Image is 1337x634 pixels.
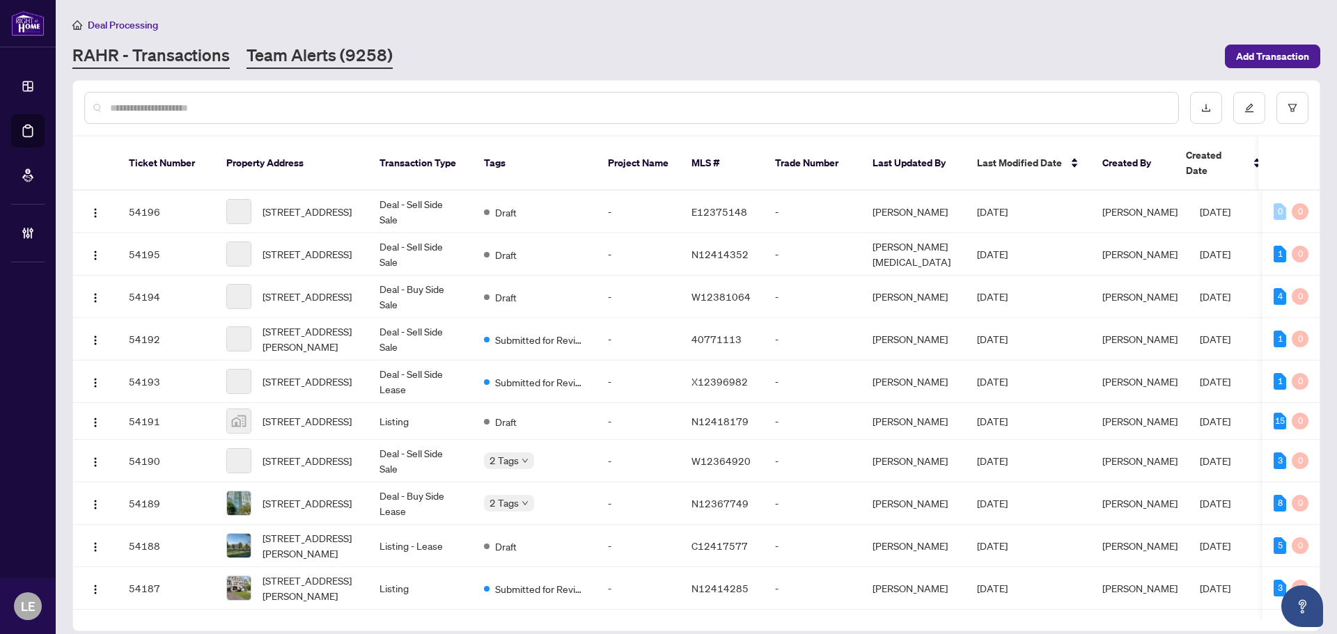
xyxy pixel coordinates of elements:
img: thumbnail-img [227,409,251,433]
span: download [1201,103,1211,113]
span: [PERSON_NAME] [1102,290,1178,303]
button: Logo [84,200,107,223]
span: [PERSON_NAME] [1102,415,1178,427]
span: [STREET_ADDRESS][PERSON_NAME] [263,573,357,603]
th: Last Modified Date [966,136,1091,191]
th: Created Date [1175,136,1272,191]
div: 0 [1274,203,1286,220]
span: Deal Processing [88,19,158,31]
span: [DATE] [977,582,1008,594]
span: [STREET_ADDRESS] [263,246,352,262]
span: [DATE] [1200,415,1230,427]
td: 54195 [118,233,215,276]
th: Transaction Type [368,136,473,191]
img: Logo [90,584,101,595]
td: 54192 [118,318,215,360]
span: [STREET_ADDRESS] [263,374,352,389]
span: 2 Tags [490,495,519,511]
div: 0 [1292,413,1308,429]
img: thumbnail-img [227,576,251,600]
span: [DATE] [1200,497,1230,509]
td: [PERSON_NAME] [861,525,966,567]
td: 54187 [118,567,215,610]
td: - [597,360,680,403]
td: - [597,403,680,440]
img: logo [11,10,45,36]
button: Logo [84,492,107,514]
div: 0 [1292,246,1308,262]
span: [DATE] [977,539,1008,552]
span: [STREET_ADDRESS] [263,204,352,219]
td: Deal - Sell Side Sale [368,440,473,482]
div: 15 [1274,413,1286,429]
span: [PERSON_NAME] [1102,248,1178,260]
span: home [72,20,82,30]
th: Project Name [597,136,680,191]
div: 0 [1292,580,1308,596]
span: Draft [495,247,517,262]
span: [DATE] [1200,539,1230,552]
td: [PERSON_NAME] [861,360,966,403]
button: Logo [84,328,107,350]
span: down [522,457,529,464]
button: Open asap [1281,585,1323,627]
th: Property Address [215,136,368,191]
td: - [764,482,861,525]
td: - [764,191,861,233]
td: [PERSON_NAME] [861,567,966,610]
td: - [597,191,680,233]
div: 3 [1274,452,1286,469]
span: 40771113 [691,333,742,345]
div: 4 [1274,288,1286,305]
div: 0 [1292,452,1308,469]
td: Deal - Sell Side Sale [368,233,473,276]
td: [PERSON_NAME] [861,482,966,525]
span: [PERSON_NAME] [1102,375,1178,388]
button: Logo [84,243,107,265]
td: - [597,440,680,482]
td: Listing - Lease [368,525,473,567]
span: [DATE] [977,205,1008,218]
div: 0 [1292,203,1308,220]
img: Logo [90,292,101,303]
div: 0 [1292,373,1308,390]
button: Logo [84,285,107,308]
td: - [597,233,680,276]
span: Submitted for Review [495,332,586,347]
span: [DATE] [977,497,1008,509]
td: - [764,403,861,440]
td: - [597,482,680,525]
span: [DATE] [977,415,1008,427]
div: 1 [1274,373,1286,390]
span: Created Date [1186,148,1244,178]
td: - [764,276,861,318]
td: Deal - Sell Side Lease [368,360,473,403]
div: 1 [1274,246,1286,262]
div: 1 [1274,331,1286,347]
td: [PERSON_NAME] [861,403,966,440]
td: 54188 [118,525,215,567]
div: 3 [1274,580,1286,596]
td: 54193 [118,360,215,403]
span: [DATE] [977,333,1008,345]
span: [PERSON_NAME] [1102,539,1178,552]
button: Logo [84,410,107,432]
span: [DATE] [1200,454,1230,467]
button: Logo [84,534,107,557]
span: [DATE] [1200,582,1230,594]
span: [PERSON_NAME] [1102,454,1178,467]
button: Logo [84,370,107,393]
span: [PERSON_NAME] [1102,582,1178,594]
th: Tags [473,136,597,191]
span: E12375148 [691,205,747,218]
button: Logo [84,577,107,599]
span: LE [21,596,36,616]
td: Listing [368,567,473,610]
td: Deal - Sell Side Sale [368,191,473,233]
a: Team Alerts (9258) [247,44,393,69]
td: [PERSON_NAME] [861,191,966,233]
td: - [597,567,680,610]
td: [PERSON_NAME] [861,440,966,482]
span: [PERSON_NAME] [1102,497,1178,509]
th: Last Updated By [861,136,966,191]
